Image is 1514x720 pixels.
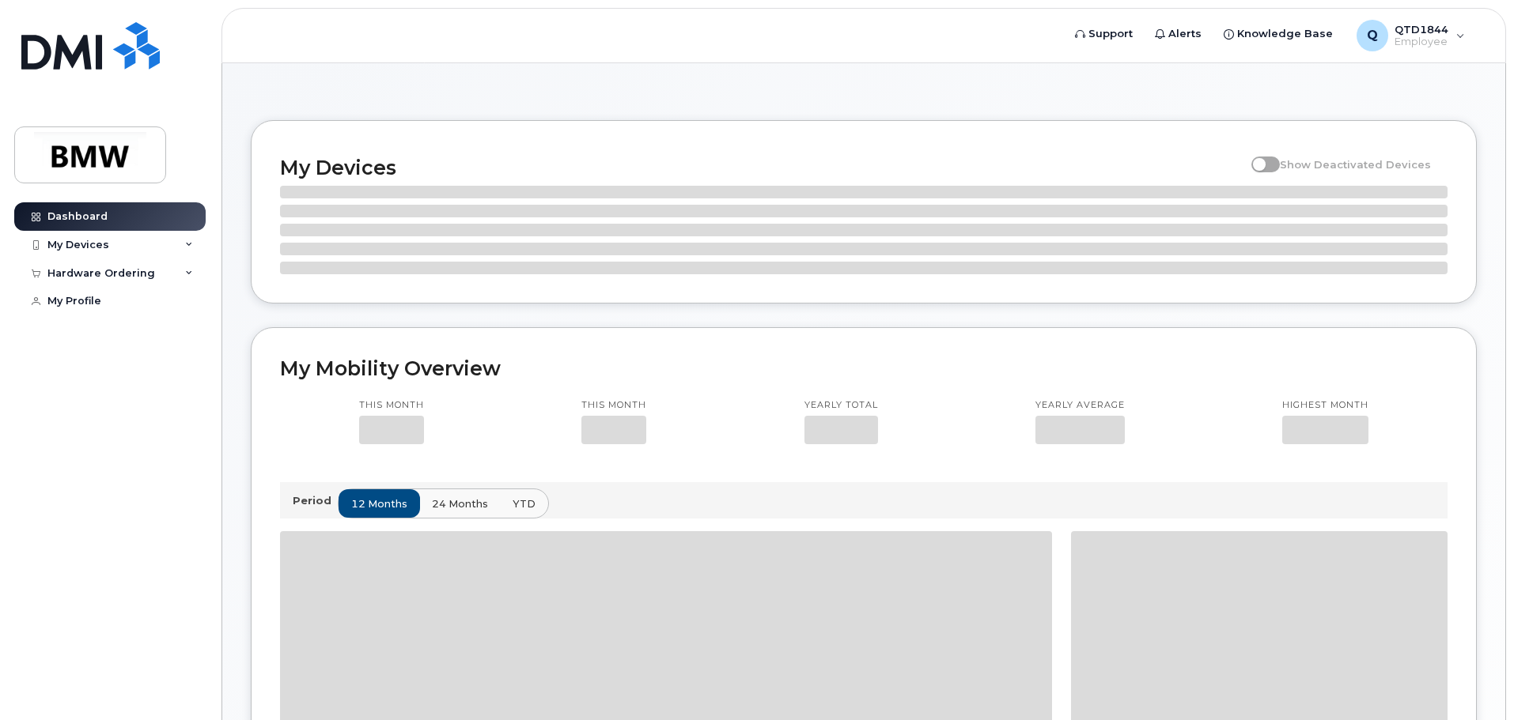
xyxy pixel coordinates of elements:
span: Show Deactivated Devices [1280,158,1431,171]
p: This month [581,399,646,412]
p: Highest month [1282,399,1368,412]
span: 24 months [432,496,488,511]
input: Show Deactivated Devices [1251,149,1264,162]
p: This month [359,399,424,412]
h2: My Devices [280,156,1243,179]
h2: My Mobility Overview [280,356,1448,380]
p: Yearly average [1035,399,1125,412]
span: YTD [513,496,536,511]
p: Yearly total [804,399,878,412]
p: Period [293,493,338,508]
